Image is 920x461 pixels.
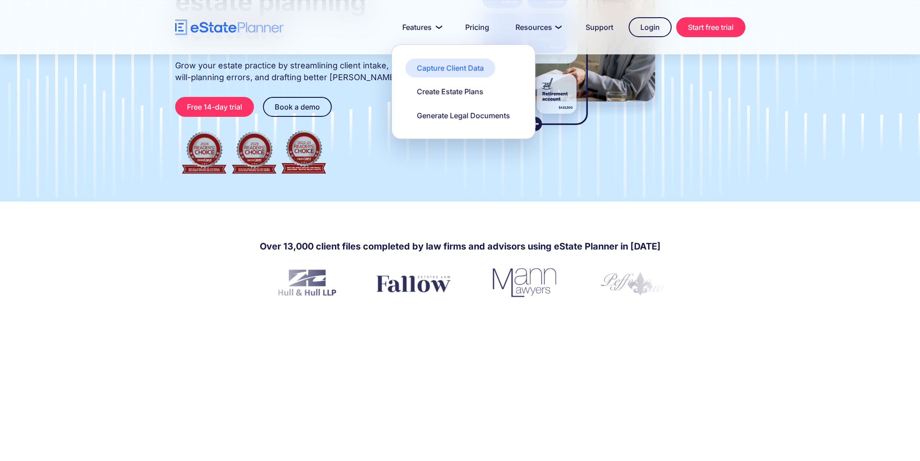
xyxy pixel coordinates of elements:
[417,63,484,73] div: Capture Client Data
[405,58,495,77] a: Capture Client Data
[676,17,745,37] a: Start free trial
[175,60,443,83] p: Grow your estate practice by streamlining client intake, reducing will-planning errors, and draft...
[417,86,483,96] div: Create Estate Plans
[629,17,672,37] a: Login
[391,18,450,36] a: Features
[505,18,570,36] a: Resources
[260,240,661,253] h4: Over 13,000 client files completed by law firms and advisors using eState Planner in [DATE]
[417,110,510,120] div: Generate Legal Documents
[263,97,332,117] a: Book a demo
[405,82,495,101] a: Create Estate Plans
[175,97,254,117] a: Free 14-day trial
[405,106,521,125] a: Generate Legal Documents
[575,18,624,36] a: Support
[454,18,500,36] a: Pricing
[175,19,284,35] a: home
